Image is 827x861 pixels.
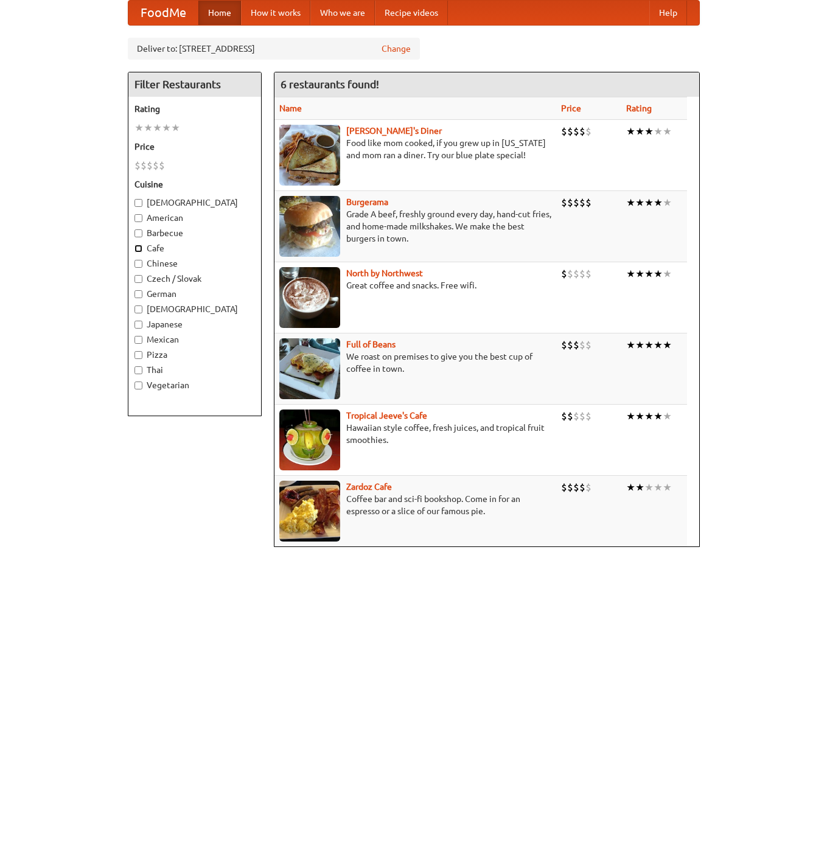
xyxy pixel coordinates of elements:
[134,336,142,344] input: Mexican
[567,196,573,209] li: $
[134,273,255,285] label: Czech / Slovak
[279,338,340,399] img: beans.jpg
[134,199,142,207] input: [DEMOGRAPHIC_DATA]
[654,338,663,352] li: ★
[128,1,198,25] a: FoodMe
[573,338,579,352] li: $
[134,103,255,115] h5: Rating
[579,267,585,281] li: $
[346,340,396,349] a: Full of Beans
[561,481,567,494] li: $
[654,410,663,423] li: ★
[644,125,654,138] li: ★
[626,481,635,494] li: ★
[626,338,635,352] li: ★
[635,125,644,138] li: ★
[585,125,591,138] li: $
[635,196,644,209] li: ★
[241,1,310,25] a: How it works
[134,141,255,153] h5: Price
[644,267,654,281] li: ★
[573,125,579,138] li: $
[134,333,255,346] label: Mexican
[579,125,585,138] li: $
[346,197,388,207] a: Burgerama
[162,121,171,134] li: ★
[579,196,585,209] li: $
[134,379,255,391] label: Vegetarian
[567,338,573,352] li: $
[585,196,591,209] li: $
[134,290,142,298] input: German
[134,242,255,254] label: Cafe
[585,267,591,281] li: $
[279,103,302,113] a: Name
[279,493,551,517] p: Coffee bar and sci-fi bookshop. Come in for an espresso or a slice of our famous pie.
[573,410,579,423] li: $
[134,303,255,315] label: [DEMOGRAPHIC_DATA]
[134,382,142,389] input: Vegetarian
[561,410,567,423] li: $
[134,288,255,300] label: German
[375,1,448,25] a: Recipe videos
[644,196,654,209] li: ★
[134,321,142,329] input: Japanese
[346,126,442,136] b: [PERSON_NAME]'s Diner
[134,351,142,359] input: Pizza
[626,196,635,209] li: ★
[644,410,654,423] li: ★
[134,318,255,330] label: Japanese
[626,267,635,281] li: ★
[134,257,255,270] label: Chinese
[585,410,591,423] li: $
[579,338,585,352] li: $
[134,121,144,134] li: ★
[573,481,579,494] li: $
[561,267,567,281] li: $
[279,267,340,328] img: north.jpg
[663,125,672,138] li: ★
[579,410,585,423] li: $
[144,121,153,134] li: ★
[134,178,255,190] h5: Cuisine
[663,196,672,209] li: ★
[198,1,241,25] a: Home
[561,125,567,138] li: $
[635,481,644,494] li: ★
[134,212,255,224] label: American
[279,279,551,291] p: Great coffee and snacks. Free wifi.
[567,410,573,423] li: $
[134,305,142,313] input: [DEMOGRAPHIC_DATA]
[134,159,141,172] li: $
[134,214,142,222] input: American
[567,125,573,138] li: $
[635,410,644,423] li: ★
[644,481,654,494] li: ★
[346,268,423,278] a: North by Northwest
[663,410,672,423] li: ★
[134,245,142,253] input: Cafe
[663,481,672,494] li: ★
[279,481,340,542] img: zardoz.jpg
[134,349,255,361] label: Pizza
[654,125,663,138] li: ★
[346,411,427,420] a: Tropical Jeeve's Cafe
[346,482,392,492] a: Zardoz Cafe
[585,481,591,494] li: $
[573,196,579,209] li: $
[585,338,591,352] li: $
[310,1,375,25] a: Who we are
[644,338,654,352] li: ★
[663,338,672,352] li: ★
[279,422,551,446] p: Hawaiian style coffee, fresh juices, and tropical fruit smoothies.
[579,481,585,494] li: $
[382,43,411,55] a: Change
[134,227,255,239] label: Barbecue
[649,1,687,25] a: Help
[561,103,581,113] a: Price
